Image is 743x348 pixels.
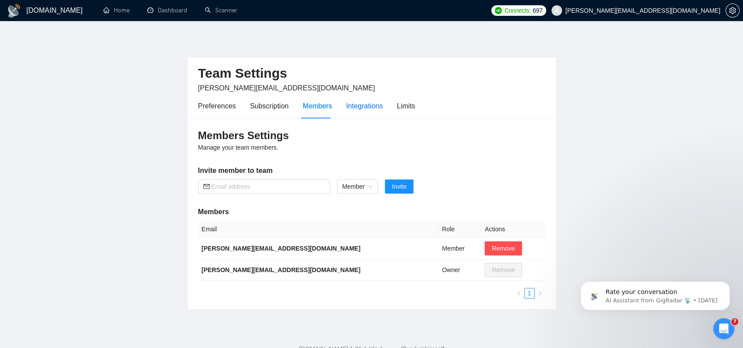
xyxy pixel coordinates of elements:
span: Invite [392,182,406,191]
div: Preferences [198,100,236,111]
span: Connects: [504,6,531,15]
img: logo [7,4,21,18]
div: Members [303,100,332,111]
iframe: Intercom live chat [713,318,734,339]
button: right [535,288,545,298]
span: left [516,291,522,296]
span: 697 [533,6,542,15]
span: Member [342,180,373,193]
span: setting [726,7,739,14]
input: Email address [211,182,325,191]
div: Subscription [250,100,289,111]
b: [PERSON_NAME][EMAIL_ADDRESS][DOMAIN_NAME] [202,245,361,252]
div: Integrations [346,100,383,111]
li: Next Page [535,288,545,298]
th: Email [198,221,439,238]
th: Role [439,221,482,238]
div: Limits [397,100,415,111]
span: right [537,291,543,296]
h3: Members Settings [198,129,545,143]
button: setting [725,4,739,18]
a: searchScanner [205,7,237,14]
h5: Members [198,207,545,217]
li: Previous Page [514,288,524,298]
h2: Team Settings [198,65,545,83]
img: upwork-logo.png [495,7,502,14]
span: 7 [731,318,738,325]
th: Actions [481,221,545,238]
a: 1 [525,288,534,298]
button: left [514,288,524,298]
span: mail [203,183,210,190]
span: user [554,7,560,14]
span: [PERSON_NAME][EMAIL_ADDRESS][DOMAIN_NAME] [198,84,375,92]
h5: Invite member to team [198,165,545,176]
button: Remove [485,241,522,255]
a: setting [725,7,739,14]
span: Manage your team members. [198,144,279,151]
span: Remove [492,244,515,253]
li: 1 [524,288,535,298]
td: Owner [439,259,482,281]
b: [PERSON_NAME][EMAIL_ADDRESS][DOMAIN_NAME] [202,266,361,273]
td: Member [439,238,482,259]
a: dashboardDashboard [147,7,187,14]
a: homeHome [103,7,130,14]
iframe: Intercom notifications message [567,263,743,324]
button: Invite [385,179,413,194]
